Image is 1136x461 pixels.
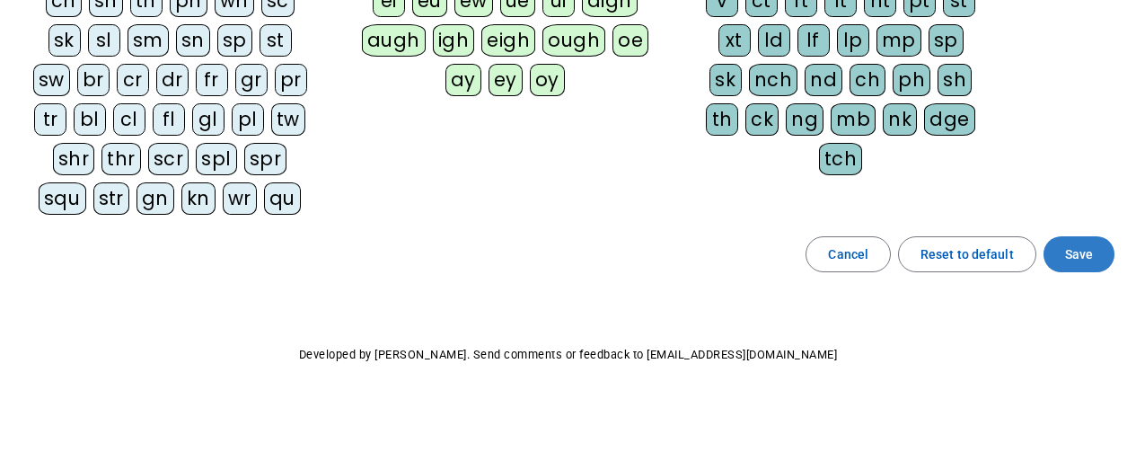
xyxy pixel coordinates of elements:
div: xt [718,24,751,57]
button: Save [1044,236,1114,272]
div: ld [758,24,790,57]
div: gn [136,182,174,215]
div: sw [33,64,70,96]
div: sm [128,24,169,57]
div: lf [797,24,830,57]
div: pl [232,103,264,136]
div: nch [749,64,798,96]
div: eigh [481,24,535,57]
div: qu [264,182,301,215]
div: cr [117,64,149,96]
div: oe [612,24,648,57]
div: sh [938,64,972,96]
div: sp [929,24,964,57]
div: spr [244,143,287,175]
div: tw [271,103,305,136]
div: th [706,103,738,136]
div: nk [883,103,917,136]
p: Developed by [PERSON_NAME]. Send comments or feedback to [EMAIL_ADDRESS][DOMAIN_NAME] [14,344,1122,366]
div: ey [489,64,523,96]
div: oy [530,64,565,96]
div: kn [181,182,216,215]
div: dr [156,64,189,96]
div: br [77,64,110,96]
div: lp [837,24,869,57]
div: sk [48,24,81,57]
div: thr [101,143,141,175]
div: igh [433,24,475,57]
div: ough [542,24,605,57]
div: sn [176,24,210,57]
div: st [260,24,292,57]
span: Reset to default [920,244,1014,265]
div: mb [831,103,876,136]
div: wr [223,182,257,215]
div: str [93,182,130,215]
div: sk [709,64,742,96]
div: ay [445,64,481,96]
div: nd [805,64,842,96]
div: dge [924,103,975,136]
div: pr [275,64,307,96]
span: Cancel [828,244,868,265]
button: Reset to default [898,236,1036,272]
div: fr [196,64,228,96]
div: gl [192,103,225,136]
div: spl [196,143,237,175]
div: mp [876,24,921,57]
div: ph [893,64,930,96]
div: tr [34,103,66,136]
div: augh [362,24,426,57]
div: shr [53,143,95,175]
button: Cancel [806,236,891,272]
div: squ [39,182,86,215]
div: tch [819,143,863,175]
div: cl [113,103,145,136]
div: sl [88,24,120,57]
div: scr [148,143,189,175]
div: bl [74,103,106,136]
div: ng [786,103,823,136]
div: gr [235,64,268,96]
div: sp [217,24,252,57]
div: ch [850,64,885,96]
div: fl [153,103,185,136]
div: ck [745,103,779,136]
span: Save [1065,244,1093,265]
